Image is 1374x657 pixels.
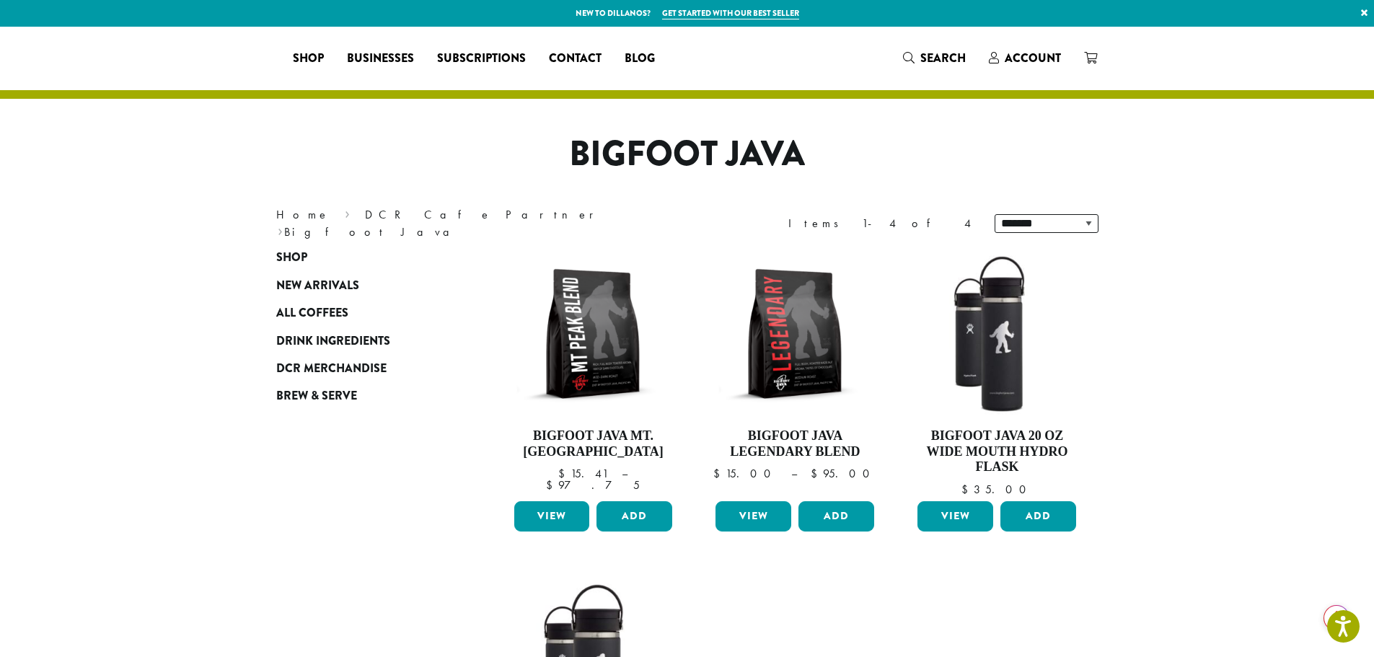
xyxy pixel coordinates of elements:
span: New Arrivals [276,277,359,295]
span: Shop [293,50,324,68]
span: All Coffees [276,304,348,322]
h4: Bigfoot Java Mt. [GEOGRAPHIC_DATA] [511,428,677,459]
bdi: 97.75 [546,477,640,493]
span: Brew & Serve [276,387,357,405]
a: All Coffees [276,299,449,327]
span: $ [713,466,726,481]
span: $ [558,466,571,481]
a: Shop [281,47,335,70]
span: › [278,219,283,241]
span: Account [1005,50,1061,66]
span: Shop [276,249,307,267]
span: Blog [625,50,655,68]
a: DCR Cafe Partner [365,207,604,222]
a: Brew & Serve [276,382,449,410]
span: – [791,466,797,481]
a: View [917,501,993,532]
span: › [345,201,350,224]
span: DCR Merchandise [276,360,387,378]
bdi: 15.41 [558,466,608,481]
a: Get started with our best seller [662,7,799,19]
img: BFJ_Legendary_12oz-300x300.png [712,251,878,417]
span: $ [546,477,558,493]
h4: Bigfoot Java 20 oz Wide Mouth Hydro Flask [914,428,1080,475]
img: BFJ_MtPeak_12oz-300x300.png [510,251,676,417]
a: Bigfoot Java 20 oz Wide Mouth Hydro Flask $35.00 [914,251,1080,495]
a: DCR Merchandise [276,355,449,382]
bdi: 35.00 [961,482,1033,497]
a: Bigfoot Java Mt. [GEOGRAPHIC_DATA] [511,251,677,495]
img: LO2867-BFJ-Hydro-Flask-20oz-WM-wFlex-Sip-Lid-Black-300x300.jpg [914,251,1080,417]
span: – [622,466,627,481]
div: Items 1-4 of 4 [788,215,973,232]
a: View [514,501,590,532]
bdi: 95.00 [811,466,876,481]
button: Add [596,501,672,532]
span: Search [920,50,966,66]
bdi: 15.00 [713,466,778,481]
a: View [715,501,791,532]
span: Businesses [347,50,414,68]
a: Shop [276,244,449,271]
span: Subscriptions [437,50,526,68]
button: Add [798,501,874,532]
a: Drink Ingredients [276,327,449,354]
span: $ [811,466,823,481]
nav: Breadcrumb [276,206,666,241]
a: Bigfoot Java Legendary Blend [712,251,878,495]
h4: Bigfoot Java Legendary Blend [712,428,878,459]
a: Home [276,207,330,222]
button: Add [1000,501,1076,532]
a: Search [891,46,977,70]
a: New Arrivals [276,272,449,299]
h1: Bigfoot Java [265,133,1109,175]
span: Drink Ingredients [276,332,390,350]
span: $ [961,482,974,497]
span: Contact [549,50,602,68]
